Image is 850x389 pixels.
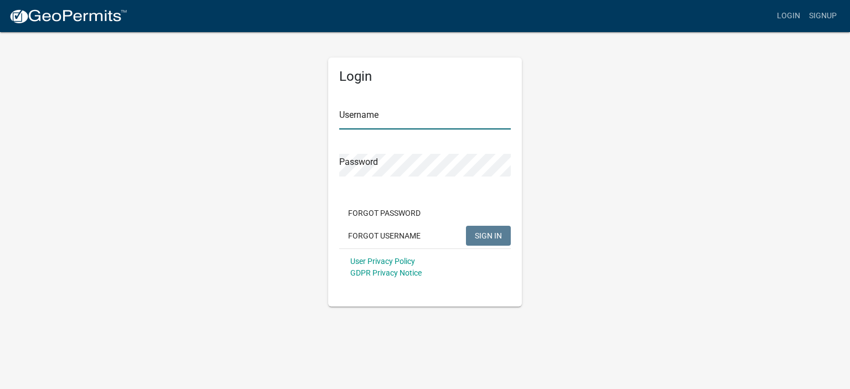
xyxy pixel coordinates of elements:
button: Forgot Password [339,203,429,223]
a: Signup [805,6,841,27]
a: GDPR Privacy Notice [350,268,422,277]
a: User Privacy Policy [350,257,415,266]
button: SIGN IN [466,226,511,246]
button: Forgot Username [339,226,429,246]
a: Login [773,6,805,27]
h5: Login [339,69,511,85]
span: SIGN IN [475,231,502,240]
